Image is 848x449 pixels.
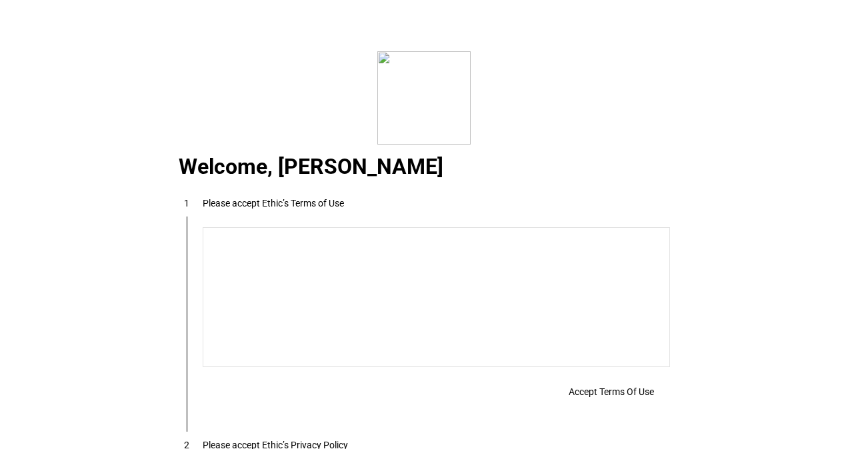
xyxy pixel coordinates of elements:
div: Welcome, [PERSON_NAME] [163,160,686,176]
span: 1 [184,198,189,209]
img: corporate.svg [377,51,471,145]
div: Please accept Ethic’s Terms of Use [203,198,344,209]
